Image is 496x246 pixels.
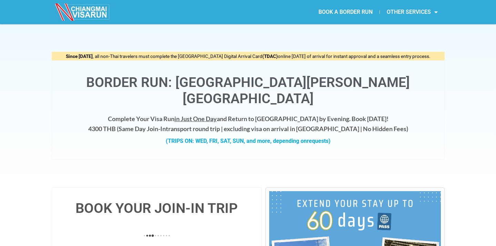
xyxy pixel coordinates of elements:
[248,4,445,20] nav: Menu
[380,4,445,20] a: OTHER SERVICES
[312,4,379,20] a: BOOK A BORDER RUN
[166,138,331,144] strong: (TRIPS ON: WED, FRI, SAT, SUN, and more, depending on
[59,75,437,107] h1: Border Run: [GEOGRAPHIC_DATA][PERSON_NAME][GEOGRAPHIC_DATA]
[66,53,431,59] span: , all non-Thai travelers must complete the [GEOGRAPHIC_DATA] Digital Arrival Card online [DATE] o...
[307,138,331,144] span: requests)
[59,201,255,215] h4: BOOK YOUR JOIN-IN TRIP
[66,53,93,59] strong: Since [DATE]
[174,115,217,122] span: in Just One Day
[262,53,278,59] strong: (TDAC)
[59,114,437,134] h4: Complete Your Visa Run and Return to [GEOGRAPHIC_DATA] by Evening. Book [DATE]! 4300 THB ( transp...
[119,125,166,132] strong: Same Day Join-In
